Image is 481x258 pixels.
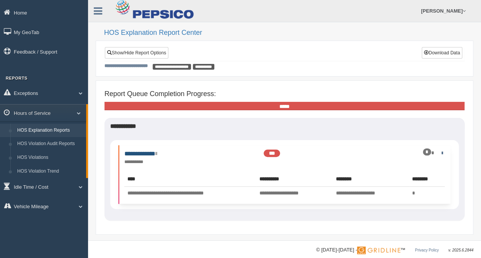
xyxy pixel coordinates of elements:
li: Expand [118,145,450,204]
a: Privacy Policy [415,248,439,252]
div: © [DATE]-[DATE] - ™ [316,246,473,254]
h4: Report Queue Completion Progress: [104,90,465,98]
img: Gridline [357,247,400,254]
a: HOS Violation Trend [14,165,86,178]
button: Download Data [422,47,462,59]
h2: HOS Explanation Report Center [104,29,473,37]
a: HOS Explanation Reports [14,124,86,137]
a: Show/Hide Report Options [105,47,168,59]
a: HOS Violation Audit Reports [14,137,86,151]
a: HOS Violations [14,151,86,165]
span: v. 2025.6.2844 [448,248,473,252]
